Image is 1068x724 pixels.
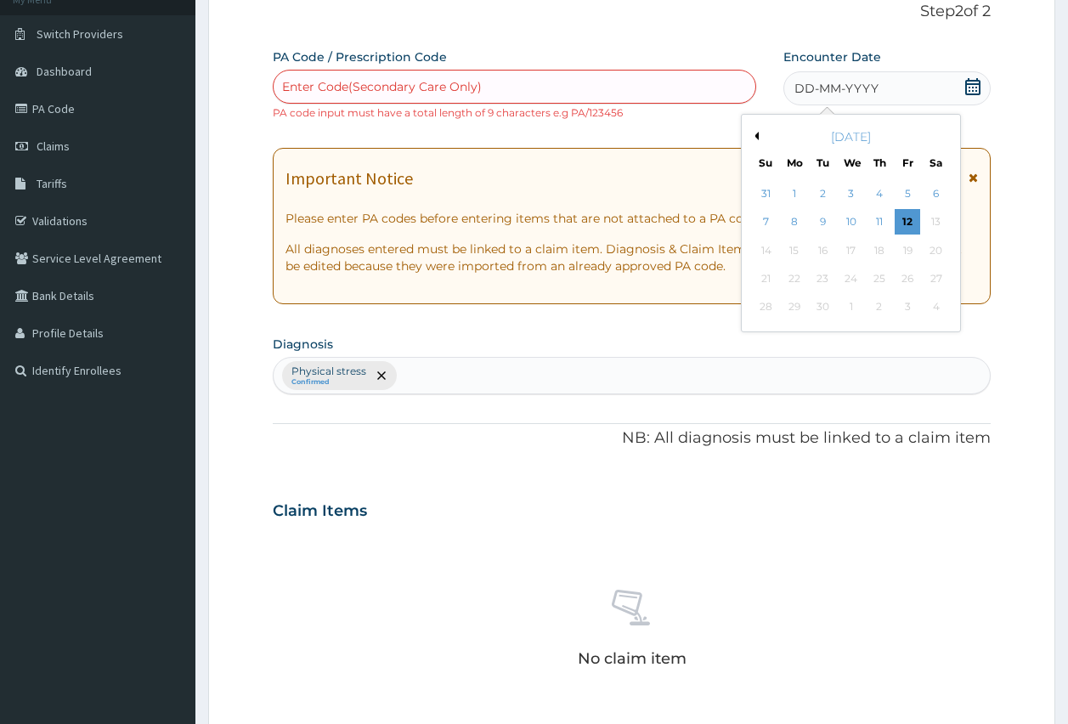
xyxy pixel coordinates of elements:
div: Not available Thursday, September 25th, 2025 [867,266,892,291]
div: Choose Tuesday, September 2nd, 2025 [811,181,836,206]
label: Diagnosis [273,336,333,353]
div: Choose Monday, September 1st, 2025 [782,181,807,206]
label: Encounter Date [783,48,881,65]
div: Not available Tuesday, September 30th, 2025 [811,295,836,320]
span: Claims [37,139,70,154]
label: PA Code / Prescription Code [273,48,447,65]
div: Not available Monday, September 15th, 2025 [782,238,807,263]
span: Dashboard [37,64,92,79]
div: Not available Thursday, October 2nd, 2025 [867,295,892,320]
div: Choose Thursday, September 4th, 2025 [867,181,892,206]
div: Choose Sunday, September 7th, 2025 [754,210,779,235]
div: Not available Friday, September 26th, 2025 [895,266,920,291]
div: Not available Wednesday, September 17th, 2025 [839,238,864,263]
div: Not available Wednesday, October 1st, 2025 [839,295,864,320]
div: Not available Tuesday, September 16th, 2025 [811,238,836,263]
span: DD-MM-YYYY [794,80,879,97]
div: Not available Friday, September 19th, 2025 [895,238,920,263]
div: Not available Saturday, October 4th, 2025 [924,295,949,320]
h3: Claim Items [273,502,367,521]
span: Tariffs [37,176,67,191]
div: Not available Saturday, September 13th, 2025 [924,210,949,235]
div: Not available Tuesday, September 23rd, 2025 [811,266,836,291]
p: All diagnoses entered must be linked to a claim item. Diagnosis & Claim Items that are visible bu... [285,240,979,274]
div: Not available Sunday, September 28th, 2025 [754,295,779,320]
div: Choose Thursday, September 11th, 2025 [867,210,892,235]
div: Choose Wednesday, September 3rd, 2025 [839,181,864,206]
div: Not available Sunday, September 14th, 2025 [754,238,779,263]
div: Mo [787,156,801,170]
div: Tu [816,156,830,170]
div: Not available Friday, October 3rd, 2025 [895,295,920,320]
div: Not available Monday, September 29th, 2025 [782,295,807,320]
p: Please enter PA codes before entering items that are not attached to a PA code [285,210,979,227]
p: No claim item [578,650,687,667]
div: Choose Monday, September 8th, 2025 [782,210,807,235]
p: Step 2 of 2 [273,3,992,21]
div: We [844,156,858,170]
div: Not available Saturday, September 20th, 2025 [924,238,949,263]
div: Choose Friday, September 12th, 2025 [895,210,920,235]
div: Su [759,156,773,170]
div: month 2025-09 [752,180,950,322]
div: Choose Sunday, August 31st, 2025 [754,181,779,206]
span: Switch Providers [37,26,123,42]
p: NB: All diagnosis must be linked to a claim item [273,427,992,450]
div: Choose Wednesday, September 10th, 2025 [839,210,864,235]
div: [DATE] [749,128,953,145]
h1: Important Notice [285,169,413,188]
div: Not available Monday, September 22nd, 2025 [782,266,807,291]
div: Enter Code(Secondary Care Only) [282,78,482,95]
div: Choose Friday, September 5th, 2025 [895,181,920,206]
button: Previous Month [750,132,759,140]
div: Not available Thursday, September 18th, 2025 [867,238,892,263]
div: Not available Wednesday, September 24th, 2025 [839,266,864,291]
div: Choose Tuesday, September 9th, 2025 [811,210,836,235]
div: Choose Saturday, September 6th, 2025 [924,181,949,206]
div: Fr [901,156,915,170]
div: Not available Sunday, September 21st, 2025 [754,266,779,291]
div: Not available Saturday, September 27th, 2025 [924,266,949,291]
small: PA code input must have a total length of 9 characters e.g PA/123456 [273,106,623,119]
div: Th [873,156,887,170]
div: Sa [930,156,944,170]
